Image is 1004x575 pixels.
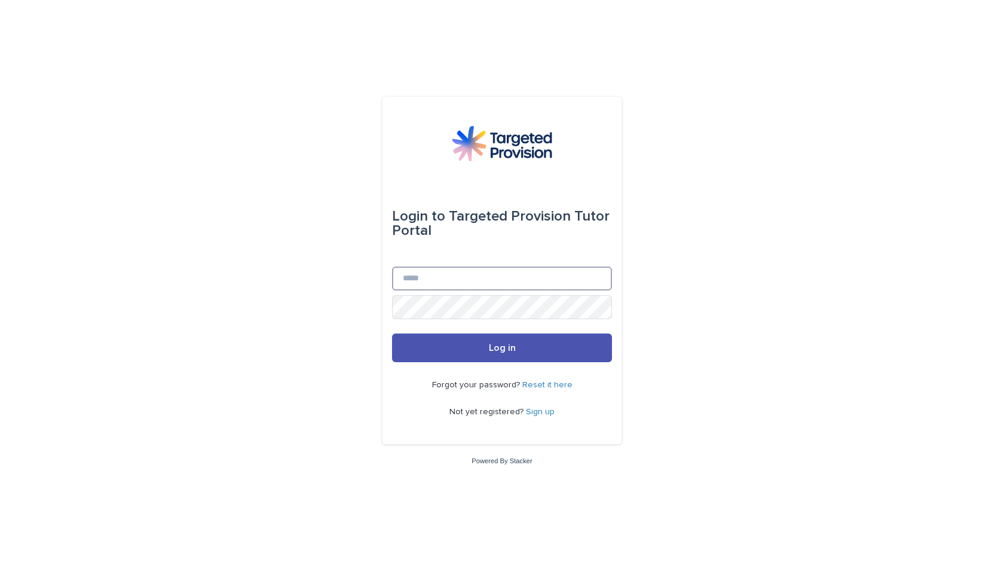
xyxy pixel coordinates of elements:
[522,381,573,389] a: Reset it here
[526,408,555,416] a: Sign up
[489,343,516,353] span: Log in
[392,209,445,224] span: Login to
[392,200,612,247] div: Targeted Provision Tutor Portal
[392,334,612,362] button: Log in
[452,126,552,161] img: M5nRWzHhSzIhMunXDL62
[449,408,526,416] span: Not yet registered?
[432,381,522,389] span: Forgot your password?
[472,457,532,464] a: Powered By Stacker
